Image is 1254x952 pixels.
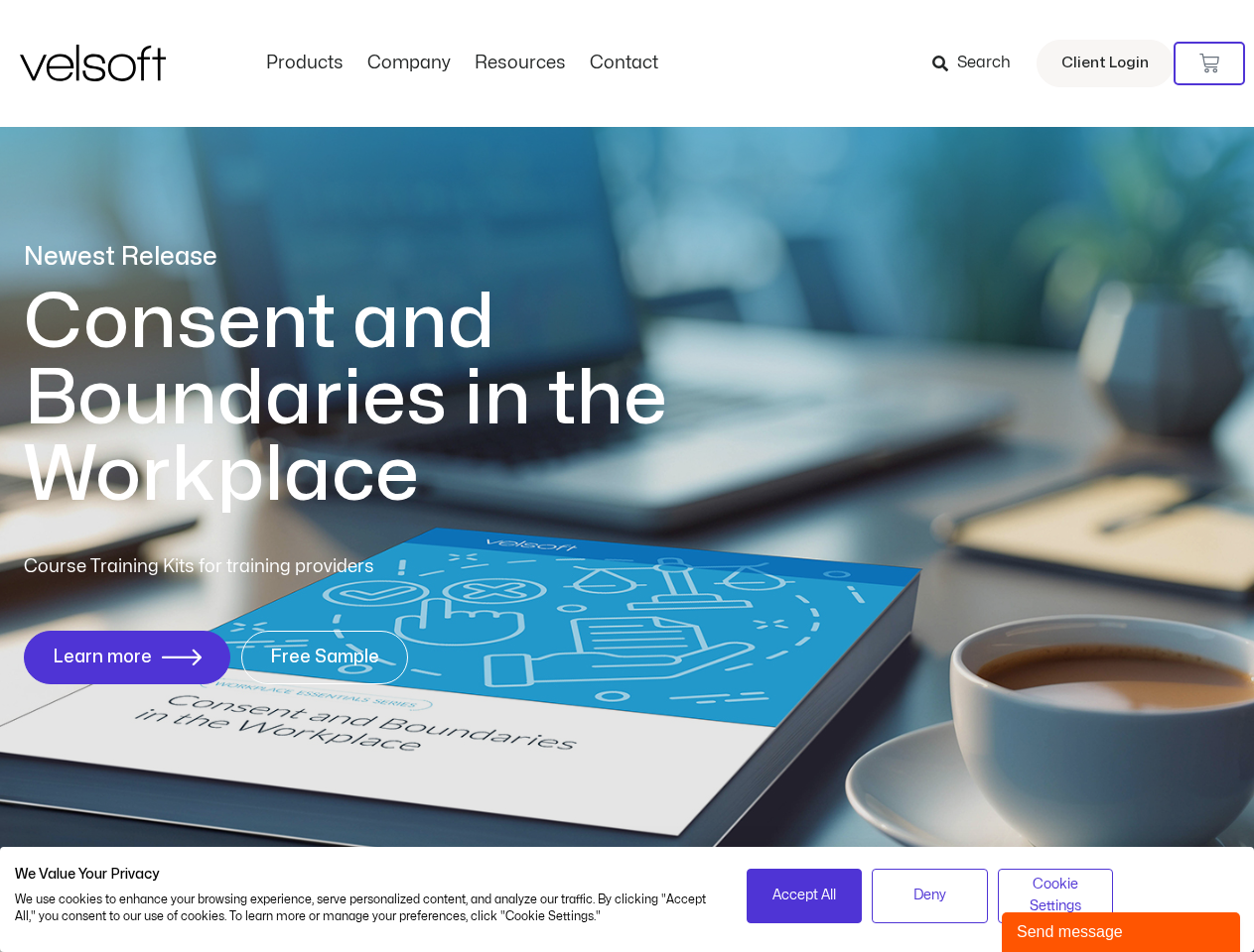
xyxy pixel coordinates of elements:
img: Velsoft Training Materials [20,45,166,81]
a: ContactMenu Toggle [578,53,670,74]
span: Free Sample [270,648,379,667]
button: Adjust cookie preferences [998,869,1114,923]
span: Learn more [53,648,152,667]
span: Deny [913,885,946,906]
iframe: chat widget [1002,908,1244,952]
span: Accept All [772,885,836,906]
p: Newest Release [24,240,749,275]
p: Course Training Kits for training providers [24,553,518,581]
p: We use cookies to enhance your browsing experience, serve personalized content, and analyze our t... [15,892,717,925]
button: Deny all cookies [872,869,988,923]
nav: Menu [254,53,670,74]
h1: Consent and Boundaries in the Workplace [24,285,749,514]
a: ProductsMenu Toggle [254,53,355,74]
h2: We Value Your Privacy [15,866,717,884]
span: Search [957,51,1011,76]
span: Cookie Settings [1011,874,1101,918]
a: ResourcesMenu Toggle [463,53,578,74]
a: CompanyMenu Toggle [355,53,463,74]
a: Client Login [1037,40,1174,87]
a: Search [932,47,1025,80]
a: Free Sample [241,631,408,684]
button: Accept all cookies [747,869,863,923]
a: Learn more [24,631,230,684]
span: Client Login [1061,51,1149,76]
